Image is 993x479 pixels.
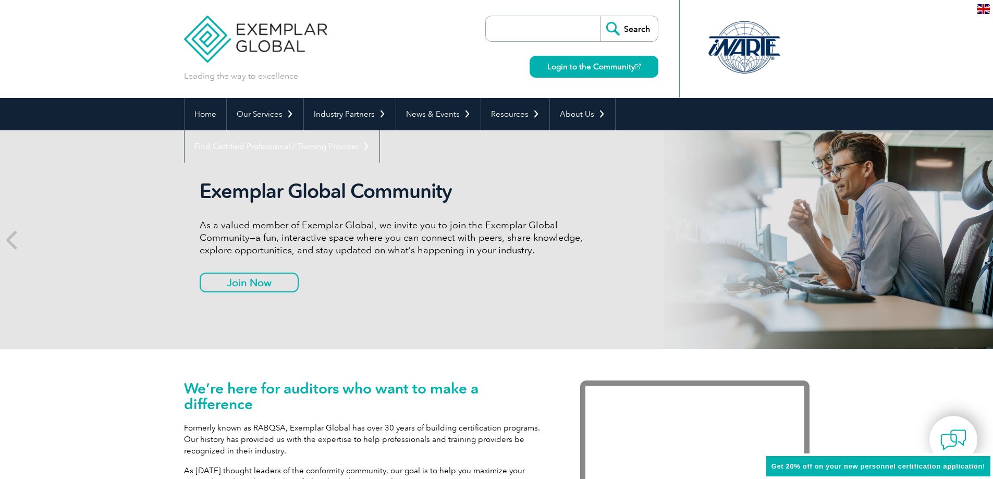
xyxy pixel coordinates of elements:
[600,16,658,41] input: Search
[200,273,299,292] a: Join Now
[771,462,985,470] span: Get 20% off on your new personnel certification application!
[200,179,591,203] h2: Exemplar Global Community
[481,98,549,130] a: Resources
[185,130,379,163] a: Find Certified Professional / Training Provider
[940,427,966,453] img: contact-chat.png
[304,98,396,130] a: Industry Partners
[396,98,481,130] a: News & Events
[184,70,298,82] p: Leading the way to excellence
[200,219,591,256] p: As a valued member of Exemplar Global, we invite you to join the Exemplar Global Community—a fun,...
[184,422,549,457] p: Formerly known as RABQSA, Exemplar Global has over 30 years of building certification programs. O...
[185,98,226,130] a: Home
[550,98,615,130] a: About Us
[227,98,303,130] a: Our Services
[635,64,641,69] img: open_square.png
[977,4,990,14] img: en
[530,56,658,78] a: Login to the Community
[184,380,549,412] h1: We’re here for auditors who want to make a difference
